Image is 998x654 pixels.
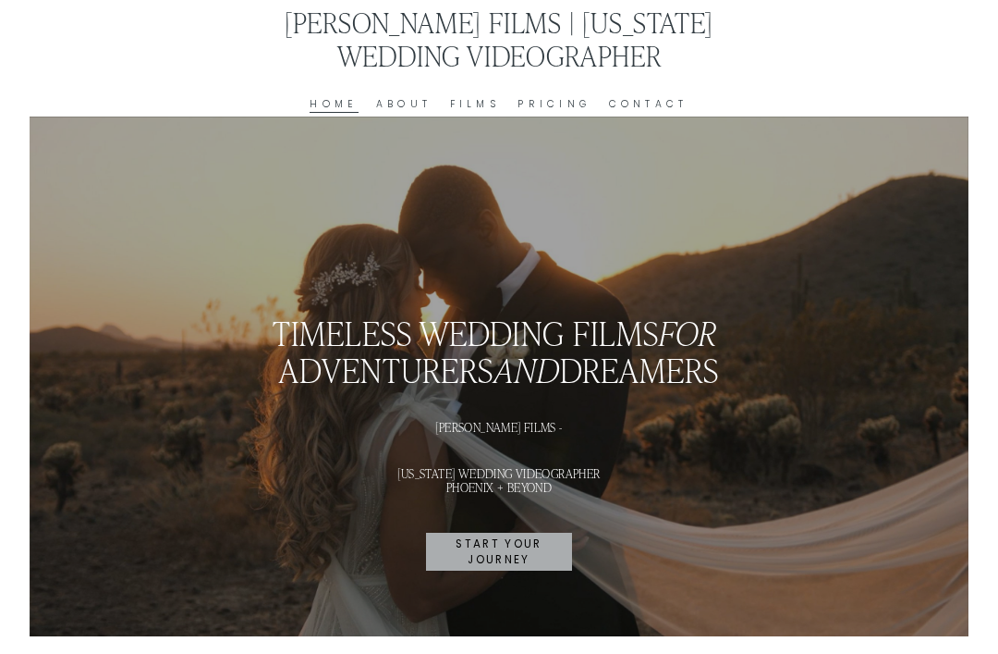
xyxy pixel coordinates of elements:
em: for [659,311,717,353]
a: Home [310,96,358,114]
a: Films [450,96,500,114]
a: Pricing [517,96,590,114]
a: [PERSON_NAME] Films | [US_STATE] Wedding Videographer [285,4,713,73]
h1: [PERSON_NAME] FILMS - [60,420,938,435]
a: Contact [609,96,688,114]
h2: timeless wedding films ADVENTURERS DREAMERS [60,315,938,389]
em: and [494,348,560,390]
a: About [376,96,432,114]
h1: [US_STATE] WEDDING VIDEOGRAPHER PHOENIX + BEYOND [60,466,938,496]
a: START YOUR JOURNEY [426,533,572,571]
